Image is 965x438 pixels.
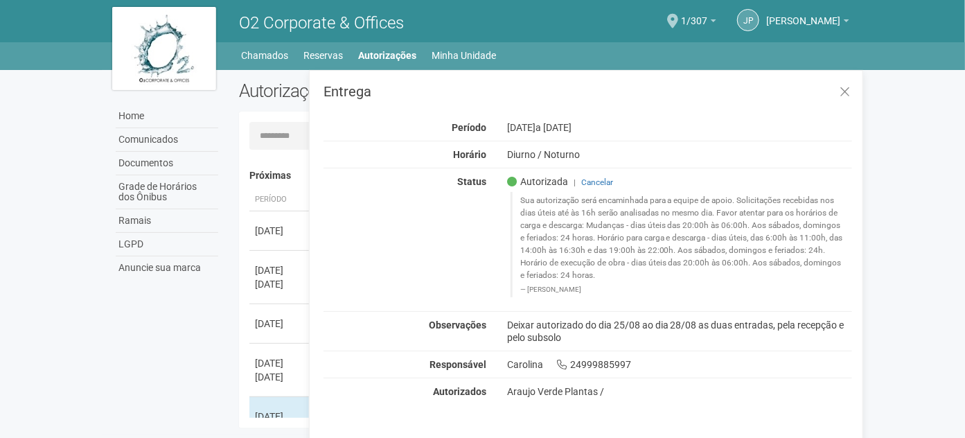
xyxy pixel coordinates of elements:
[430,359,486,370] strong: Responsável
[116,209,218,233] a: Ramais
[116,105,218,128] a: Home
[511,192,853,297] blockquote: Sua autorização será encaminhada para a equipe de apoio. Solicitações recebidas nos dias úteis at...
[255,410,306,423] div: [DATE]
[766,2,840,26] span: João Pedro do Nascimento
[507,385,853,398] div: Araujo Verde Plantas /
[242,46,289,65] a: Chamados
[432,46,497,65] a: Minha Unidade
[324,85,852,98] h3: Entrega
[239,80,535,101] h2: Autorizações
[429,319,486,331] strong: Observações
[255,277,306,291] div: [DATE]
[507,175,568,188] span: Autorizada
[239,13,404,33] span: O2 Corporate & Offices
[112,7,216,90] img: logo.jpg
[497,148,863,161] div: Diurno / Noturno
[497,358,863,371] div: Carolina 24999885997
[535,122,572,133] span: a [DATE]
[681,2,707,26] span: 1/307
[681,17,716,28] a: 1/307
[359,46,417,65] a: Autorizações
[116,128,218,152] a: Comunicados
[255,370,306,384] div: [DATE]
[581,177,613,187] a: Cancelar
[116,152,218,175] a: Documentos
[457,176,486,187] strong: Status
[453,149,486,160] strong: Horário
[255,224,306,238] div: [DATE]
[116,233,218,256] a: LGPD
[497,319,863,344] div: Deixar autorizado do dia 25/08 ao dia 28/08 as duas entradas, pela recepção e pelo subsolo
[304,46,344,65] a: Reservas
[737,9,759,31] a: JP
[249,170,843,181] h4: Próximas
[452,122,486,133] strong: Período
[497,121,863,134] div: [DATE]
[766,17,849,28] a: [PERSON_NAME]
[433,386,486,397] strong: Autorizados
[249,189,312,211] th: Período
[116,256,218,279] a: Anuncie sua marca
[520,285,845,295] footer: [PERSON_NAME]
[255,317,306,331] div: [DATE]
[574,177,576,187] span: |
[255,356,306,370] div: [DATE]
[255,263,306,277] div: [DATE]
[116,175,218,209] a: Grade de Horários dos Ônibus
